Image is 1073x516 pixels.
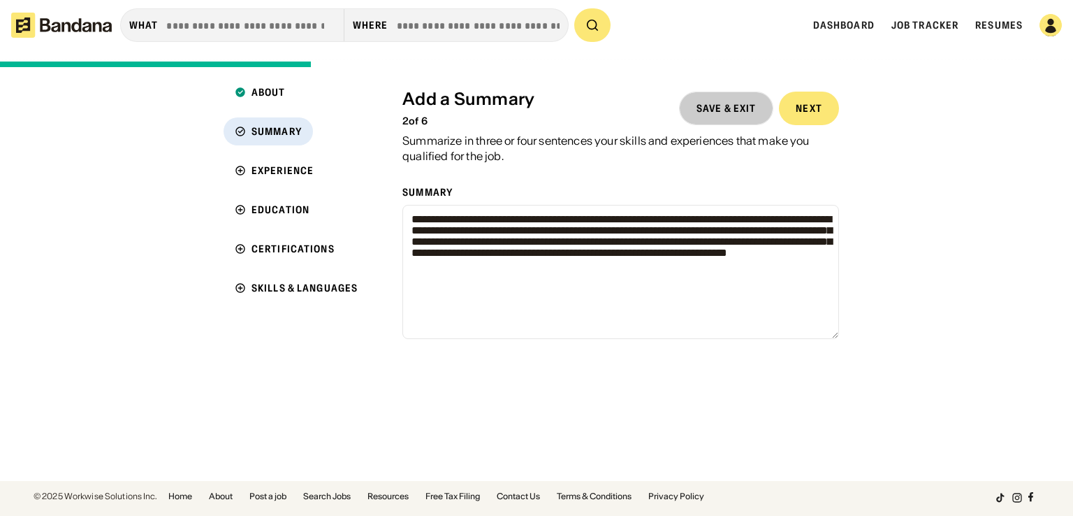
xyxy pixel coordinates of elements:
[425,492,480,501] a: Free Tax Filing
[497,492,540,501] a: Contact Us
[813,19,875,31] a: Dashboard
[251,127,302,136] div: Summary
[168,492,192,501] a: Home
[224,235,369,263] a: Certifications
[251,205,309,215] div: Education
[34,492,157,501] div: © 2025 Workwise Solutions Inc.
[224,157,369,185] a: Experience
[402,186,839,199] div: Summary
[367,492,409,501] a: Resources
[251,87,286,97] div: About
[402,115,534,127] div: 2 of 6
[251,244,335,254] div: Certifications
[249,492,286,501] a: Post a job
[402,133,839,164] div: Summarize in three or four sentences your skills and experiences that make you qualified for the ...
[891,19,958,31] a: Job Tracker
[648,492,704,501] a: Privacy Policy
[975,19,1023,31] a: Resumes
[402,89,534,110] div: Add a Summary
[557,492,632,501] a: Terms & Conditions
[796,103,822,113] div: Next
[224,78,369,106] a: About
[696,103,756,113] div: Save & Exit
[224,274,369,302] a: Skills & Languages
[224,196,369,224] a: Education
[224,117,369,145] a: Summary
[11,13,112,38] img: Bandana logotype
[129,19,158,31] div: what
[303,492,351,501] a: Search Jobs
[251,166,314,175] div: Experience
[353,19,388,31] div: Where
[209,492,233,501] a: About
[251,283,358,293] div: Skills & Languages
